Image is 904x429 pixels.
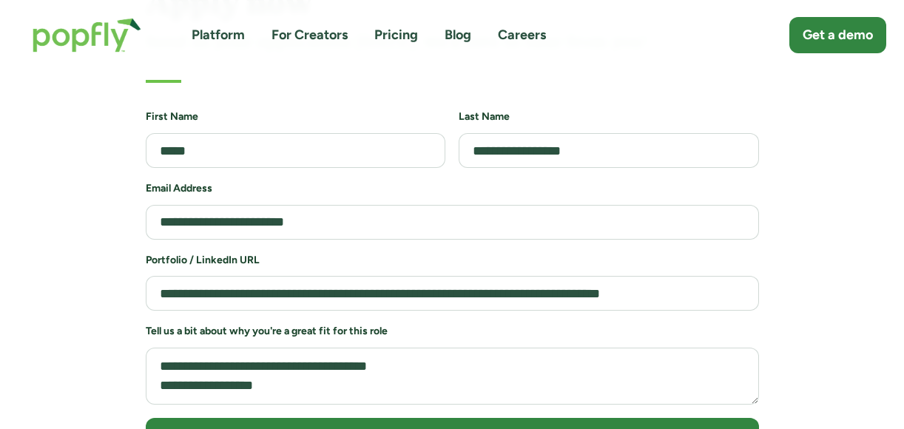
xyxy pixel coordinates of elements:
a: Platform [192,26,245,44]
div: Get a demo [803,26,873,44]
h6: Email Address [146,181,759,196]
a: home [18,3,156,67]
h6: Portfolio / LinkedIn URL [146,253,759,268]
a: Careers [498,26,546,44]
h6: Last Name [459,109,759,124]
a: Blog [445,26,471,44]
h6: Tell us a bit about why you're a great fit for this role [146,324,759,339]
h6: First Name [146,109,446,124]
a: Pricing [374,26,418,44]
a: Get a demo [789,17,886,53]
a: For Creators [271,26,348,44]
